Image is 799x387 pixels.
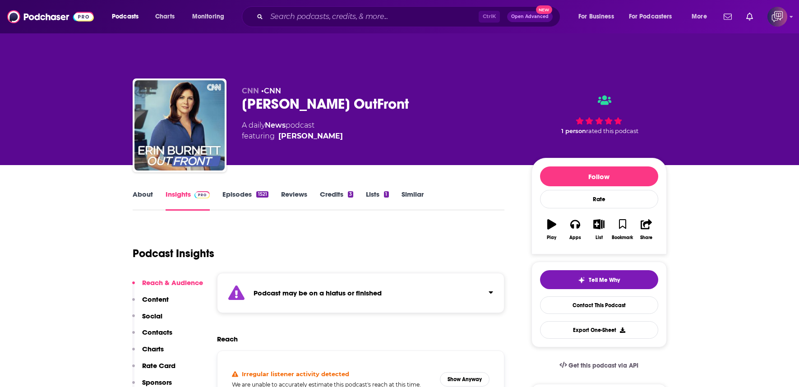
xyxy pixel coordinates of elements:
[133,247,214,260] h1: Podcast Insights
[767,7,787,27] button: Show profile menu
[640,235,652,240] div: Share
[217,335,238,343] h2: Reach
[132,295,169,312] button: Content
[267,9,479,24] input: Search podcasts, credits, & more...
[134,80,225,170] img: Erin Burnett OutFront
[254,289,382,297] strong: Podcast may be on a hiatus or finished
[261,87,281,95] span: •
[623,9,685,24] button: open menu
[685,9,718,24] button: open menu
[479,11,500,23] span: Ctrl K
[552,355,646,377] a: Get this podcast via API
[384,191,388,198] div: 1
[142,361,176,370] p: Rate Card
[132,328,172,345] button: Contacts
[767,7,787,27] span: Logged in as corioliscompany
[402,190,424,211] a: Similar
[568,362,638,369] span: Get this podcast via API
[320,190,353,211] a: Credits3
[132,345,164,361] button: Charts
[563,213,587,246] button: Apps
[540,166,658,186] button: Follow
[149,9,180,24] a: Charts
[192,10,224,23] span: Monitoring
[142,378,172,387] p: Sponsors
[634,213,658,246] button: Share
[547,235,556,240] div: Play
[142,328,172,336] p: Contacts
[194,191,210,198] img: Podchaser Pro
[242,87,259,95] span: CNN
[242,131,343,142] span: featuring
[578,10,614,23] span: For Business
[7,8,94,25] img: Podchaser - Follow, Share and Rate Podcasts
[132,312,162,328] button: Social
[767,7,787,27] img: User Profile
[540,190,658,208] div: Rate
[155,10,175,23] span: Charts
[692,10,707,23] span: More
[132,361,176,378] button: Rate Card
[720,9,735,24] a: Show notifications dropdown
[142,278,203,287] p: Reach & Audience
[242,370,349,378] h4: Irregular listener activity detected
[596,235,603,240] div: List
[242,120,343,142] div: A daily podcast
[106,9,150,24] button: open menu
[366,190,388,211] a: Lists1
[265,121,286,129] a: News
[540,270,658,289] button: tell me why sparkleTell Me Why
[133,190,153,211] a: About
[507,11,553,22] button: Open AdvancedNew
[540,296,658,314] a: Contact This Podcast
[743,9,757,24] a: Show notifications dropdown
[586,128,638,134] span: rated this podcast
[589,276,620,284] span: Tell Me Why
[612,235,633,240] div: Bookmark
[186,9,236,24] button: open menu
[440,372,490,387] button: Show Anyway
[217,273,505,313] section: Click to expand status details
[611,213,634,246] button: Bookmark
[629,10,672,23] span: For Podcasters
[250,6,569,27] div: Search podcasts, credits, & more...
[561,128,586,134] span: 1 person
[222,190,268,211] a: Episodes1521
[536,5,552,14] span: New
[278,131,343,142] a: Erin Burnett
[511,14,549,19] span: Open Advanced
[578,276,585,284] img: tell me why sparkle
[142,312,162,320] p: Social
[142,295,169,304] p: Content
[281,190,307,211] a: Reviews
[142,345,164,353] p: Charts
[256,191,268,198] div: 1521
[264,87,281,95] a: CNN
[348,191,353,198] div: 3
[166,190,210,211] a: InsightsPodchaser Pro
[132,278,203,295] button: Reach & Audience
[587,213,610,246] button: List
[531,87,667,143] div: 1 personrated this podcast
[540,213,563,246] button: Play
[572,9,625,24] button: open menu
[569,235,581,240] div: Apps
[112,10,139,23] span: Podcasts
[540,321,658,339] button: Export One-Sheet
